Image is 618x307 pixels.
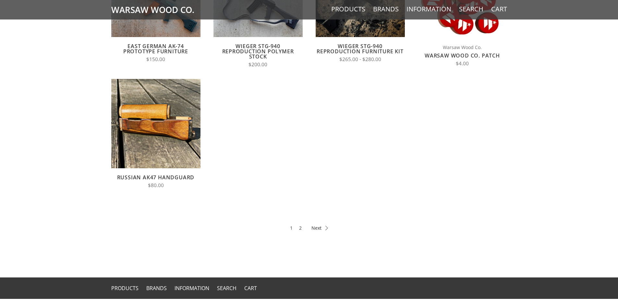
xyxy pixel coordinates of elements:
[148,182,164,189] span: $80.00
[425,52,500,59] a: Warsaw Wood Co. Patch
[418,44,507,51] span: Warsaw Wood Co.
[217,285,236,292] a: Search
[491,5,507,13] a: Cart
[311,224,328,232] a: Next
[111,285,139,292] a: Products
[456,60,469,67] span: $4.00
[459,5,483,13] a: Search
[299,224,302,232] a: 2
[339,56,381,63] span: $265.00 - $280.00
[317,43,404,55] a: Wieger STG-940 Reproduction Furniture Kit
[290,224,293,232] a: 1
[123,43,188,55] a: East German AK-74 Prototype Furniture
[111,79,200,168] img: Russian AK47 Handguard
[146,285,167,292] a: Brands
[331,5,365,13] a: Products
[373,5,399,13] a: Brands
[406,5,451,13] a: Information
[248,61,267,68] span: $200.00
[244,285,257,292] a: Cart
[146,56,165,63] span: $150.00
[222,43,294,60] a: Wieger STG-940 Reproduction Polymer Stock
[117,174,195,181] a: Russian AK47 Handguard
[175,285,209,292] a: Information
